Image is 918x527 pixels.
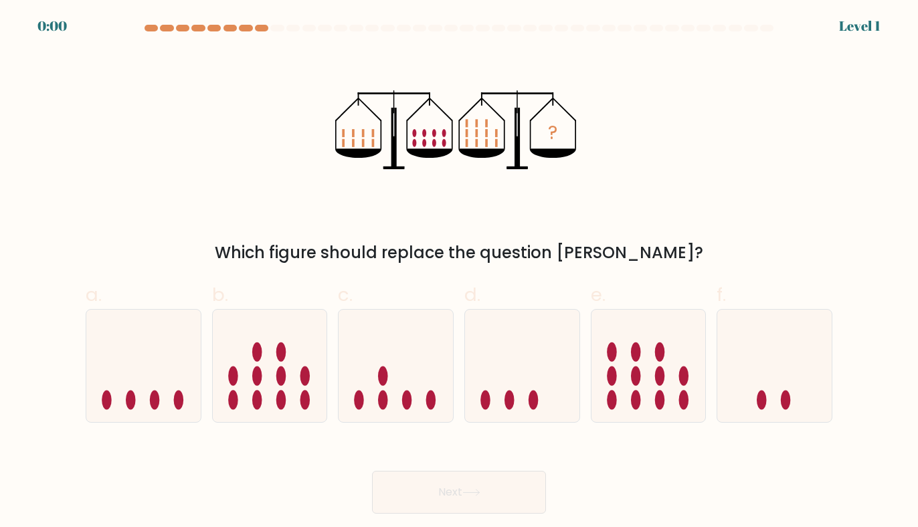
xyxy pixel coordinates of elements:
span: a. [86,282,102,308]
div: Level 1 [839,16,881,36]
div: Which figure should replace the question [PERSON_NAME]? [94,241,824,265]
span: c. [338,282,353,308]
span: b. [212,282,228,308]
button: Next [372,471,546,514]
span: d. [464,282,480,308]
span: f. [717,282,726,308]
span: e. [591,282,606,308]
div: 0:00 [37,16,67,36]
tspan: ? [549,120,558,146]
